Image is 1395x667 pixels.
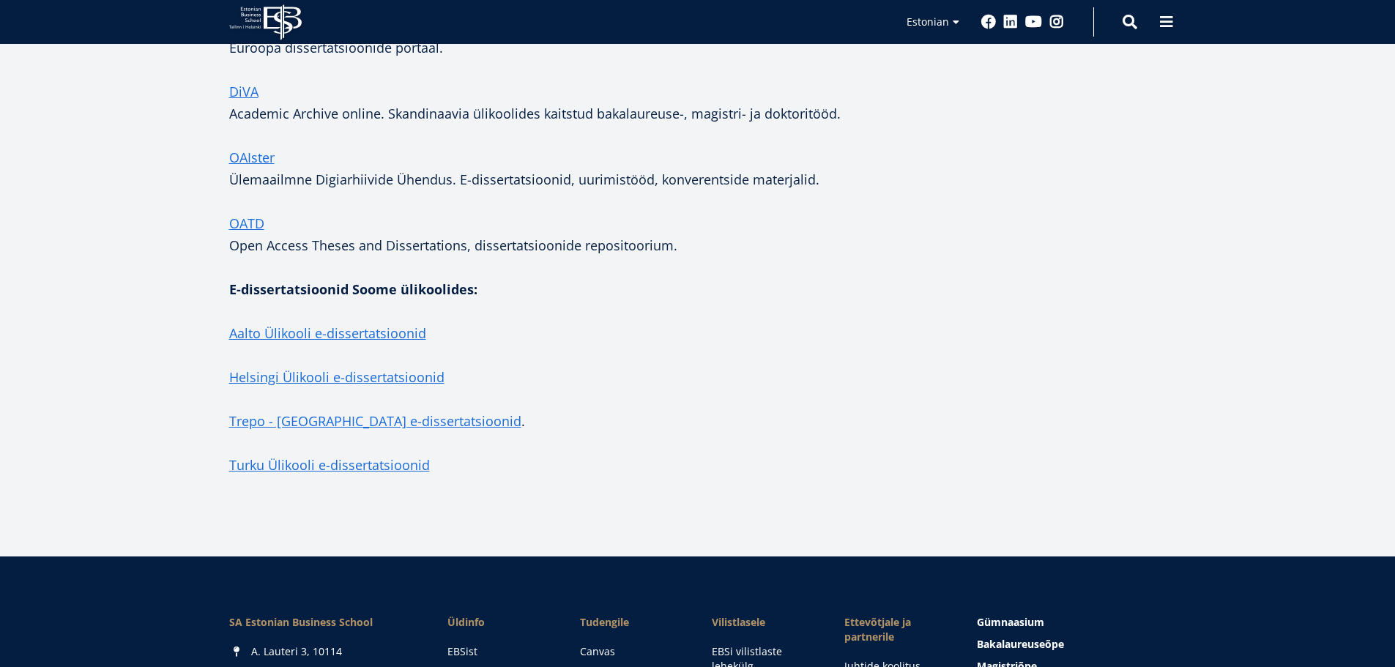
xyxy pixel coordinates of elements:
p: Open Access Theses and Dissertations, dissertatsioonide repositoorium. [229,212,844,256]
a: Facebook [981,15,996,29]
span: Gümnaasium [977,615,1044,629]
p: Academic Archive online. Skandinaavia ülikoolides kaitstud bakalaureuse-, magistri- ja doktoritööd. [229,81,844,124]
div: A. Lauteri 3, 10114 [229,644,418,659]
span: Vilistlasele [712,615,815,630]
a: OATD [229,212,264,234]
span: Bakalaureuseõpe [977,637,1064,651]
a: Gümnaasium [977,615,1166,630]
a: Trepo - [GEOGRAPHIC_DATA] e-dissertatsioonid [229,410,521,432]
p: . [229,410,844,432]
p: Ülemaailmne Digiarhiivide Ühendus. E-dissertatsioonid, uurimistööd, konverentside materjalid. [229,146,844,190]
a: Instagram [1049,15,1064,29]
a: Linkedin [1003,15,1018,29]
a: Canvas [580,644,683,659]
strong: E-dissertatsioonid Soome ülikoolides: [229,280,477,298]
span: Üldinfo [447,615,551,630]
span: Ettevõtjale ja partnerile [844,615,948,644]
a: Aalto Ülikooli e-dissertatsioonid [229,322,426,344]
a: Tudengile [580,615,683,630]
a: DiVA [229,81,258,103]
a: Helsingi Ülikooli e-dissertatsioonid [229,366,444,388]
a: OAIster [229,146,275,168]
div: SA Estonian Business School [229,615,418,630]
a: Youtube [1025,15,1042,29]
a: EBSist [447,644,551,659]
a: Bakalaureuseõpe [977,637,1166,652]
a: Turku Ülikooli e-dissertatsioonid [229,454,430,476]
